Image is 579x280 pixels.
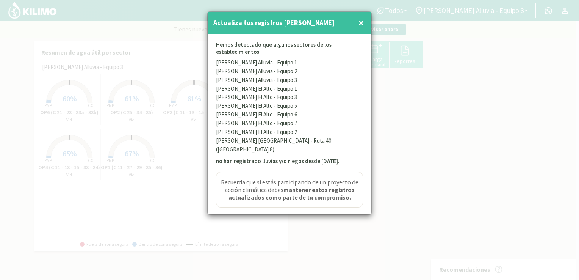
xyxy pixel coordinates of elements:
p: [PERSON_NAME] El Alto - Equipo 7 [216,119,363,128]
p: [PERSON_NAME] El Alto - Equipo 3 [216,93,363,102]
p: [PERSON_NAME] [GEOGRAPHIC_DATA] - Ruta 40 ([GEOGRAPHIC_DATA] 8) [216,137,363,154]
strong: mantener estos registros actualizados como parte de tu compromiso. [228,186,355,201]
p: [PERSON_NAME] El Alto - Equipo 2 [216,128,363,137]
span: Recuerda que si estás participando de un proyecto de acción climática debes [218,178,361,201]
button: Close [357,15,366,30]
h4: Actualiza tus registros [PERSON_NAME] [213,17,335,28]
span: × [358,16,364,29]
p: [PERSON_NAME] El Alto - Equipo 1 [216,85,363,93]
p: [PERSON_NAME] Alluvia - Equipo 3 [216,76,363,85]
p: no han registrado lluvias y/o riegos desde [DATE]. [216,157,363,166]
p: Hemos detectado que algunos sectores de los establecimientos: [216,41,363,58]
p: [PERSON_NAME] Alluvia - Equipo 2 [216,67,363,76]
p: [PERSON_NAME] El Alto - Equipo 6 [216,110,363,119]
p: [PERSON_NAME] Alluvia - Equipo 1 [216,58,363,67]
p: [PERSON_NAME] El Alto - Equipo 5 [216,102,363,110]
